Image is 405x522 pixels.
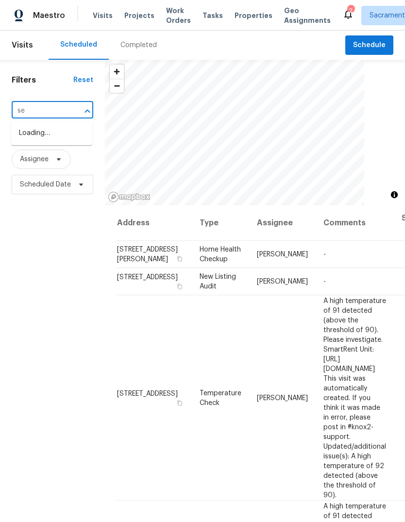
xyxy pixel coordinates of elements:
span: Properties [235,11,272,20]
a: Mapbox homepage [108,191,151,202]
span: Tasks [202,12,223,19]
input: Search for an address... [12,103,66,118]
canvas: Map [105,60,364,205]
button: Zoom in [110,65,124,79]
button: Copy Address [175,398,184,407]
th: Type [192,205,249,241]
button: Toggle attribution [388,189,400,201]
div: Reset [73,75,93,85]
span: - [323,251,326,258]
span: [PERSON_NAME] [257,278,308,285]
span: [PERSON_NAME] [257,394,308,401]
div: Loading… [11,121,92,145]
span: Home Health Checkup [200,246,241,263]
span: Work Orders [166,6,191,25]
span: - [323,278,326,285]
div: 2 [347,6,354,16]
button: Copy Address [175,254,184,263]
span: A high temperature of 91 detected (above the threshold of 90). Please investigate. SmartRent Unit... [323,297,386,498]
button: Schedule [345,35,393,55]
span: Scheduled Date [20,180,71,189]
span: New Listing Audit [200,273,236,290]
span: Schedule [353,39,386,51]
th: Comments [316,205,394,241]
h1: Filters [12,75,73,85]
span: [PERSON_NAME] [257,251,308,258]
span: Geo Assignments [284,6,331,25]
th: Assignee [249,205,316,241]
span: [STREET_ADDRESS] [117,390,178,397]
span: Maestro [33,11,65,20]
button: Zoom out [110,79,124,93]
span: Visits [12,34,33,56]
span: Visits [93,11,113,20]
span: Toggle attribution [391,189,397,200]
span: [STREET_ADDRESS] [117,274,178,281]
span: Assignee [20,154,49,164]
button: Close [81,104,94,118]
span: Temperature Check [200,389,241,406]
th: Address [117,205,192,241]
div: Scheduled [60,40,97,50]
button: Copy Address [175,282,184,291]
div: Completed [120,40,157,50]
span: [STREET_ADDRESS][PERSON_NAME] [117,246,178,263]
span: Projects [124,11,154,20]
